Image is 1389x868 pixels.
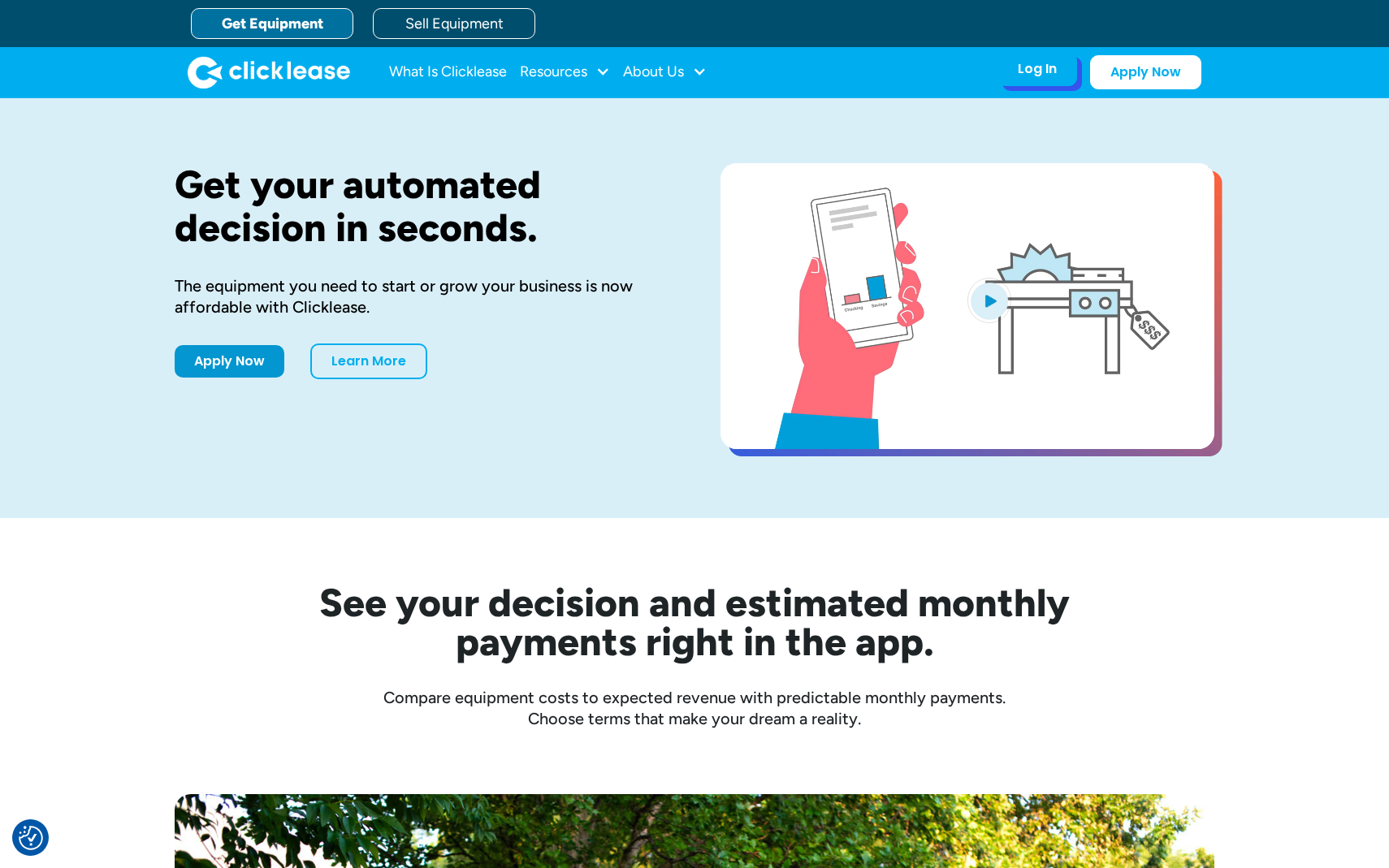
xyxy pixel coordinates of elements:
div: Log In [1018,61,1057,77]
h1: Get your automated decision in seconds. [175,163,669,249]
div: About Us [623,56,707,89]
a: Sell Equipment [373,8,535,39]
button: Consent Preferences [19,826,43,850]
div: Resources [520,56,610,89]
img: Blue play button logo on a light blue circular background [967,278,1011,323]
div: The equipment you need to start or grow your business is now affordable with Clicklease. [175,275,669,317]
a: Apply Now [175,345,284,378]
a: Learn More [310,343,427,379]
a: Get Equipment [191,8,353,39]
h2: See your decision and estimated monthly payments right in the app. [240,583,1149,661]
img: Clicklease logo [188,56,350,89]
a: What Is Clicklease [389,56,507,89]
a: open lightbox [720,163,1214,449]
a: home [188,56,350,89]
div: Compare equipment costs to expected revenue with predictable monthly payments. Choose terms that ... [175,687,1214,729]
a: Apply Now [1090,55,1201,89]
img: Revisit consent button [19,826,43,850]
